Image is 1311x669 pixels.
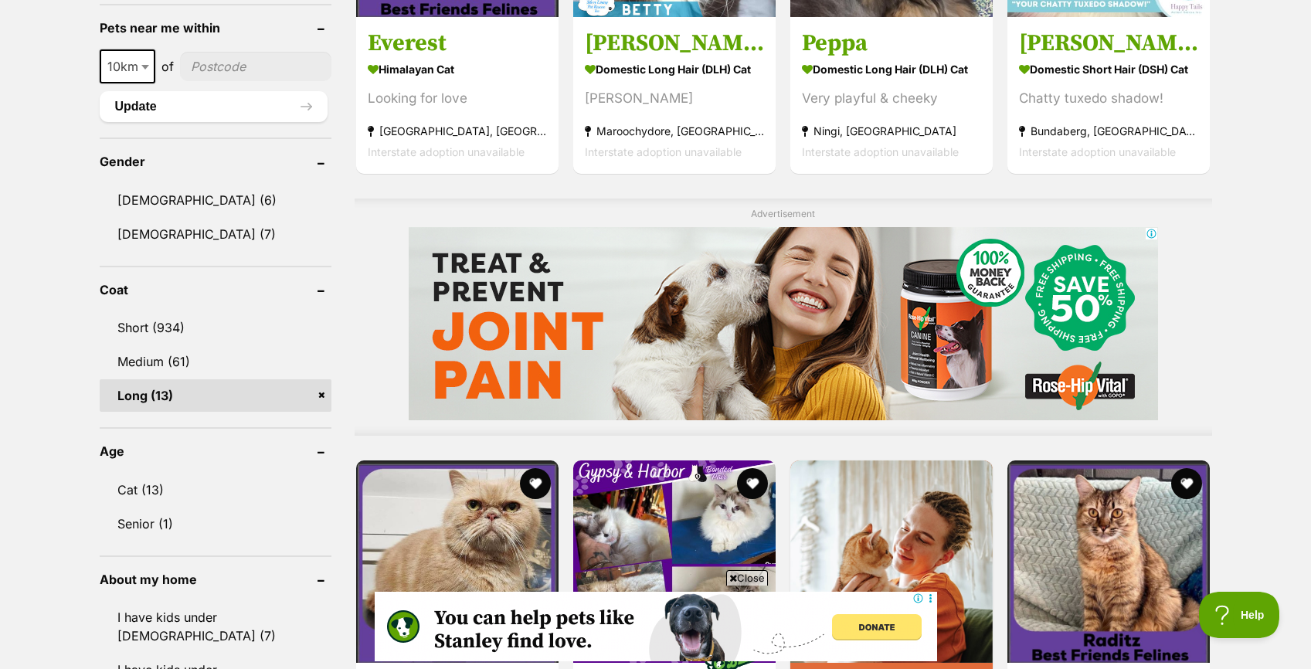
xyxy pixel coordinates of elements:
[356,460,559,663] img: Santino - Munchkin Cat
[100,444,331,458] header: Age
[368,145,525,158] span: Interstate adoption unavailable
[1007,460,1210,663] img: Raditz - Domestic Long Hair Cat
[1199,592,1280,638] iframe: Help Scout Beacon - Open
[737,468,768,499] button: favourite
[100,379,331,412] a: Long (13)
[573,460,776,663] img: Gypsy and Harbor - Ragdoll Cat
[101,56,154,77] span: 10km
[1007,17,1210,174] a: [PERSON_NAME] Domestic Short Hair (DSH) Cat Chatty tuxedo shadow! Bundaberg, [GEOGRAPHIC_DATA] In...
[368,88,547,109] div: Looking for love
[585,88,764,109] div: [PERSON_NAME]
[100,474,331,506] a: Cat (13)
[802,58,981,80] strong: Domestic Long Hair (DLH) Cat
[375,592,937,661] iframe: Advertisement
[100,218,331,250] a: [DEMOGRAPHIC_DATA] (7)
[100,49,155,83] span: 10km
[100,283,331,297] header: Coat
[100,21,331,35] header: Pets near me within
[100,311,331,344] a: Short (934)
[802,145,959,158] span: Interstate adoption unavailable
[180,52,331,81] input: postcode
[100,155,331,168] header: Gender
[1019,88,1198,109] div: Chatty tuxedo shadow!
[161,57,174,76] span: of
[1172,468,1203,499] button: favourite
[585,29,764,58] h3: [PERSON_NAME]
[409,227,1158,420] iframe: Advertisement
[368,29,547,58] h3: Everest
[100,184,331,216] a: [DEMOGRAPHIC_DATA] (6)
[100,345,331,378] a: Medium (61)
[1019,29,1198,58] h3: [PERSON_NAME]
[802,29,981,58] h3: Peppa
[1019,121,1198,141] strong: Bundaberg, [GEOGRAPHIC_DATA]
[100,572,331,586] header: About my home
[585,58,764,80] strong: Domestic Long Hair (DLH) Cat
[100,508,331,540] a: Senior (1)
[100,601,331,652] a: I have kids under [DEMOGRAPHIC_DATA] (7)
[585,145,742,158] span: Interstate adoption unavailable
[368,58,547,80] strong: Himalayan Cat
[100,91,328,122] button: Update
[356,17,559,174] a: Everest Himalayan Cat Looking for love [GEOGRAPHIC_DATA], [GEOGRAPHIC_DATA] Interstate adoption u...
[585,121,764,141] strong: Maroochydore, [GEOGRAPHIC_DATA]
[1019,145,1176,158] span: Interstate adoption unavailable
[355,199,1212,436] div: Advertisement
[573,17,776,174] a: [PERSON_NAME] Domestic Long Hair (DLH) Cat [PERSON_NAME] Maroochydore, [GEOGRAPHIC_DATA] Intersta...
[726,570,768,586] span: Close
[802,121,981,141] strong: Ningi, [GEOGRAPHIC_DATA]
[802,88,981,109] div: Very playful & cheeky
[1019,58,1198,80] strong: Domestic Short Hair (DSH) Cat
[520,468,551,499] button: favourite
[368,121,547,141] strong: [GEOGRAPHIC_DATA], [GEOGRAPHIC_DATA]
[790,17,993,174] a: Peppa Domestic Long Hair (DLH) Cat Very playful & cheeky Ningi, [GEOGRAPHIC_DATA] Interstate adop...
